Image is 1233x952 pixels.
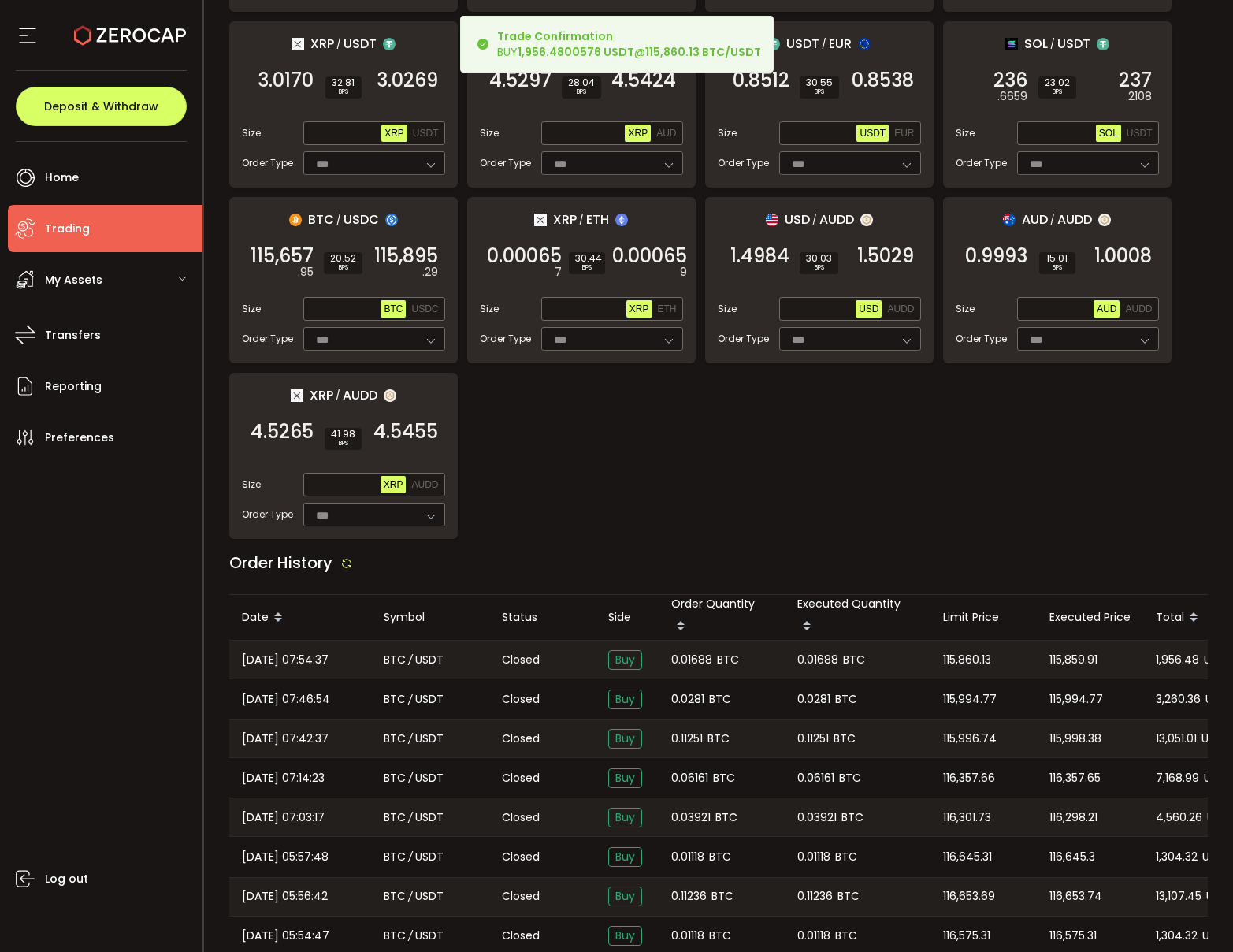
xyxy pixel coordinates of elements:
[1098,214,1111,226] img: zuPXiwguUFiBOIQyqLOiXsnnNitlx7q4LCwEbLHADjIpTka+Lip0HH8D0VTrd02z+wEAAAAASUVORK5CYII=
[45,166,79,189] span: Home
[408,927,413,945] em: /
[653,125,679,142] button: AUD
[480,126,499,140] span: Size
[242,769,325,787] span: [DATE] 07:14:23
[480,332,531,346] span: Order Type
[332,87,355,97] i: BPS
[242,156,293,170] span: Order Type
[835,927,857,945] span: BTC
[730,248,789,264] span: 1.4984
[374,248,438,264] span: 115,895
[292,38,304,50] img: xrp_portfolio.png
[1049,769,1101,787] span: 116,357.65
[242,651,329,669] span: [DATE] 07:54:37
[608,690,642,709] span: Buy
[943,809,991,827] span: 116,301.73
[709,848,731,866] span: BTC
[480,302,499,316] span: Size
[489,73,552,88] span: 4.5297
[16,87,187,126] button: Deposit & Withdraw
[568,78,595,87] span: 28.04
[658,303,677,314] span: ETH
[671,690,704,708] span: 0.0281
[797,769,834,787] span: 0.06161
[680,264,687,281] em: 9
[852,73,914,88] span: 0.8538
[502,888,540,905] span: Closed
[1050,213,1055,227] em: /
[502,731,540,747] span: Closed
[626,300,652,318] button: XRP
[1022,210,1048,229] span: AUD
[956,126,975,140] span: Size
[331,430,355,439] span: 41.98
[422,264,438,281] em: .29
[518,44,634,60] b: 1,956.4800576 USDT
[1024,34,1048,54] span: SOL
[384,479,403,490] span: XRP
[384,848,406,866] span: BTC
[645,44,761,60] b: 115,860.13 BTC/USDT
[1096,125,1121,142] button: SOL
[44,101,158,112] span: Deposit & Withdraw
[843,651,865,669] span: BTC
[408,769,413,787] em: /
[1119,73,1152,88] span: 237
[330,254,356,263] span: 20.52
[502,770,540,787] span: Closed
[611,73,676,88] span: 4.5424
[1156,769,1199,787] span: 7,168.99
[1156,651,1199,669] span: 1,956.48
[310,34,334,54] span: XRP
[242,508,293,522] span: Order Type
[1003,214,1016,226] img: aud_portfolio.svg
[408,809,413,827] em: /
[575,254,599,263] span: 30.44
[1094,300,1120,318] button: AUD
[330,263,356,273] i: BPS
[671,651,712,669] span: 0.01688
[806,263,832,273] i: BPS
[408,476,441,493] button: AUDD
[497,28,613,44] b: Trade Confirmation
[1049,730,1101,748] span: 115,998.38
[242,332,293,346] span: Order Type
[608,768,642,788] span: Buy
[1057,34,1090,54] span: USDT
[671,769,708,787] span: 0.06161
[1097,303,1116,314] span: AUD
[384,303,403,314] span: BTC
[555,264,562,281] em: 7
[384,128,404,139] span: XRP
[384,809,406,827] span: BTC
[336,389,340,403] em: /
[713,769,735,787] span: BTC
[596,608,659,627] div: Side
[251,248,314,264] span: 115,657
[711,887,733,906] span: BTC
[377,73,438,88] span: 3.0269
[837,887,860,906] span: BTC
[797,690,830,708] span: 0.0281
[671,887,707,906] span: 0.11236
[384,730,406,748] span: BTC
[1201,730,1230,748] span: USDT
[1049,651,1097,669] span: 115,859.91
[568,87,595,97] i: BPS
[298,264,314,281] em: .95
[410,125,442,142] button: USDT
[381,476,407,493] button: XRP
[579,213,584,227] em: /
[336,37,341,51] em: /
[384,887,406,906] span: BTC
[242,302,261,316] span: Size
[381,300,406,318] button: BTC
[628,128,648,139] span: XRP
[860,214,873,226] img: zuPXiwguUFiBOIQyqLOiXsnnNitlx7q4LCwEbLHADjIpTka+Lip0HH8D0VTrd02z+wEAAAAASUVORK5CYII=
[709,690,731,708] span: BTC
[671,848,704,866] span: 0.01118
[856,300,882,318] button: USD
[797,809,837,827] span: 0.03921
[956,156,1007,170] span: Order Type
[45,218,90,240] span: Trading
